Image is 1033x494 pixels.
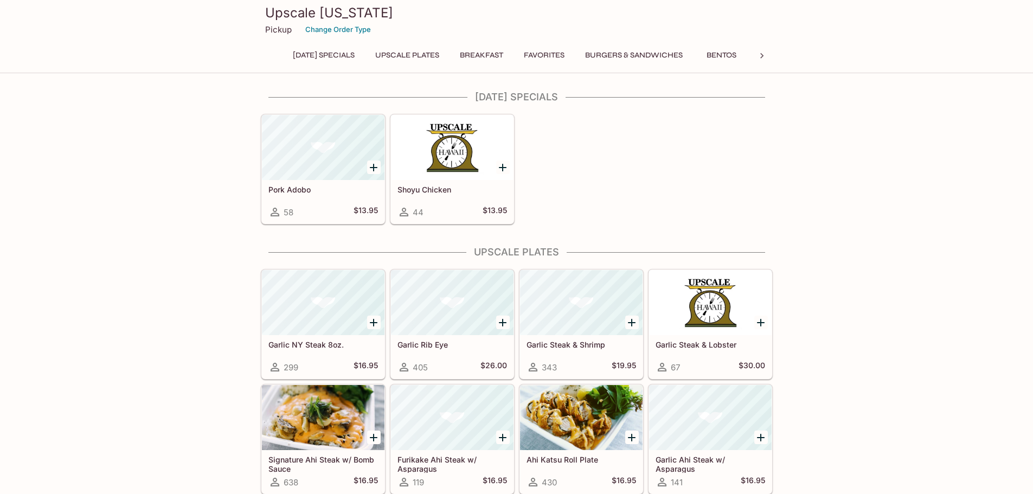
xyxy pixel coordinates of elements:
h5: Garlic Rib Eye [397,340,507,349]
h5: Garlic Steak & Lobster [656,340,765,349]
div: Pork Adobo [262,115,384,180]
a: Ahi Katsu Roll Plate430$16.95 [519,384,643,494]
a: Garlic Rib Eye405$26.00 [390,270,514,379]
h5: Furikake Ahi Steak w/ Asparagus [397,455,507,473]
div: Furikake Ahi Steak w/ Asparagus [391,385,514,450]
span: 119 [413,477,424,487]
h5: Ahi Katsu Roll Plate [527,455,636,464]
button: Add Garlic Rib Eye [496,316,510,329]
span: 67 [671,362,680,373]
span: 638 [284,477,298,487]
button: Add Pork Adobo [367,161,381,174]
h5: $19.95 [612,361,636,374]
a: Shoyu Chicken44$13.95 [390,114,514,224]
span: 405 [413,362,428,373]
button: Add Furikake Ahi Steak w/ Asparagus [496,431,510,444]
h5: $16.95 [354,361,378,374]
h5: $16.95 [612,476,636,489]
h5: $26.00 [480,361,507,374]
h5: Shoyu Chicken [397,185,507,194]
h5: Garlic NY Steak 8oz. [268,340,378,349]
div: Garlic Rib Eye [391,270,514,335]
button: Bentos [697,48,746,63]
button: Add Shoyu Chicken [496,161,510,174]
span: 44 [413,207,424,217]
a: Garlic Steak & Lobster67$30.00 [649,270,772,379]
h5: $30.00 [739,361,765,374]
h5: Garlic Steak & Shrimp [527,340,636,349]
button: Add Signature Ahi Steak w/ Bomb Sauce [367,431,381,444]
div: Garlic Steak & Shrimp [520,270,643,335]
div: Garlic Ahi Steak w/ Asparagus [649,385,772,450]
div: Garlic NY Steak 8oz. [262,270,384,335]
span: 141 [671,477,683,487]
h5: $16.95 [483,476,507,489]
button: UPSCALE Plates [369,48,445,63]
h5: $16.95 [354,476,378,489]
button: Add Garlic Steak & Lobster [754,316,768,329]
div: Garlic Steak & Lobster [649,270,772,335]
div: Signature Ahi Steak w/ Bomb Sauce [262,385,384,450]
button: [DATE] Specials [287,48,361,63]
h4: UPSCALE Plates [261,246,773,258]
h4: [DATE] Specials [261,91,773,103]
h5: Signature Ahi Steak w/ Bomb Sauce [268,455,378,473]
button: Favorites [518,48,570,63]
button: Breakfast [454,48,509,63]
span: 343 [542,362,557,373]
span: 299 [284,362,298,373]
button: Burgers & Sandwiches [579,48,689,63]
button: Add Ahi Katsu Roll Plate [625,431,639,444]
button: Add Garlic NY Steak 8oz. [367,316,381,329]
button: Add Garlic Steak & Shrimp [625,316,639,329]
h5: $13.95 [354,206,378,219]
a: Garlic Steak & Shrimp343$19.95 [519,270,643,379]
button: Change Order Type [300,21,376,38]
span: 58 [284,207,293,217]
h5: $16.95 [741,476,765,489]
p: Pickup [265,24,292,35]
h5: Garlic Ahi Steak w/ Asparagus [656,455,765,473]
div: Shoyu Chicken [391,115,514,180]
div: Ahi Katsu Roll Plate [520,385,643,450]
a: Furikake Ahi Steak w/ Asparagus119$16.95 [390,384,514,494]
a: Garlic Ahi Steak w/ Asparagus141$16.95 [649,384,772,494]
a: Garlic NY Steak 8oz.299$16.95 [261,270,385,379]
h5: $13.95 [483,206,507,219]
button: Add Garlic Ahi Steak w/ Asparagus [754,431,768,444]
a: Signature Ahi Steak w/ Bomb Sauce638$16.95 [261,384,385,494]
h3: Upscale [US_STATE] [265,4,768,21]
span: 430 [542,477,557,487]
h5: Pork Adobo [268,185,378,194]
a: Pork Adobo58$13.95 [261,114,385,224]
